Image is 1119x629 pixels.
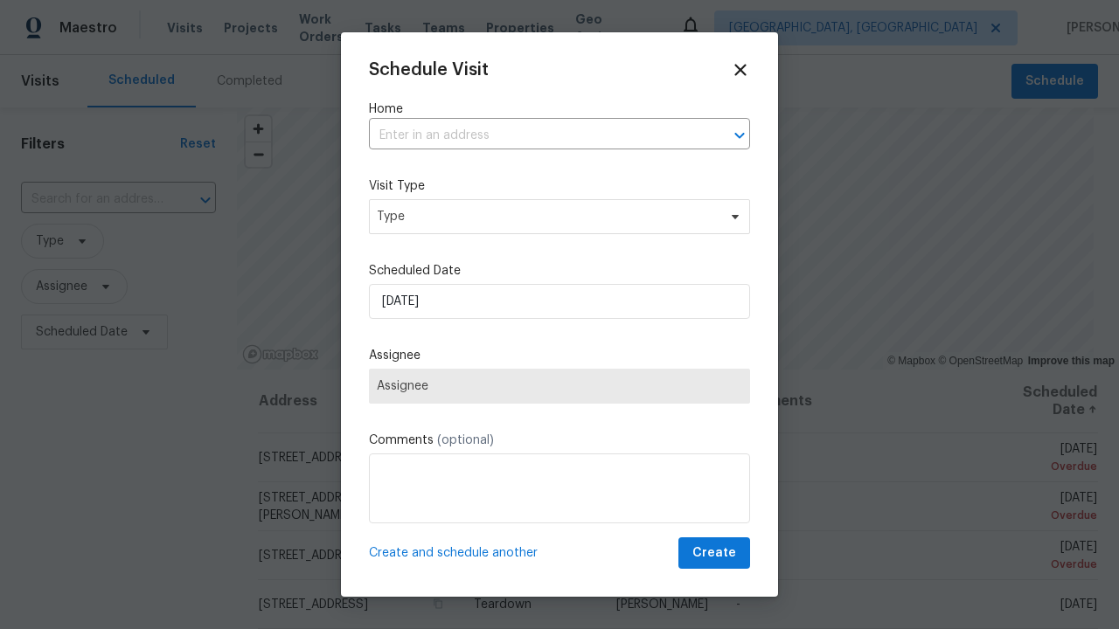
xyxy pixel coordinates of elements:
[369,61,489,79] span: Schedule Visit
[369,262,750,280] label: Scheduled Date
[369,544,538,562] span: Create and schedule another
[369,432,750,449] label: Comments
[377,379,742,393] span: Assignee
[727,123,752,148] button: Open
[369,347,750,364] label: Assignee
[369,177,750,195] label: Visit Type
[437,434,494,446] span: (optional)
[377,208,717,225] span: Type
[369,284,750,319] input: M/D/YYYY
[369,122,701,149] input: Enter in an address
[731,60,750,79] span: Close
[369,100,750,118] label: Home
[678,537,750,570] button: Create
[692,543,736,564] span: Create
